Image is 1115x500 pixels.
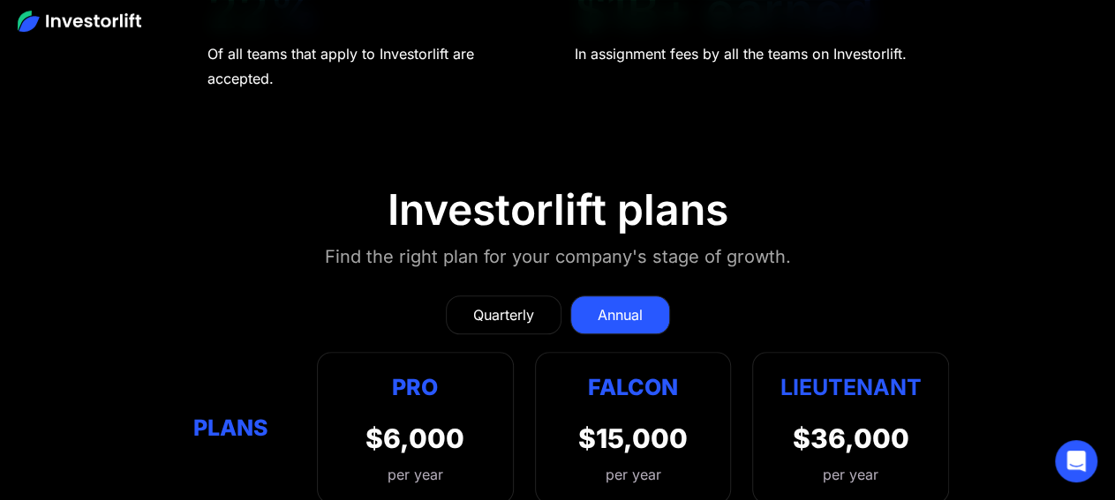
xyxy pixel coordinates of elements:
[575,41,907,66] div: In assignment fees by all the teams on Investorlift.
[1055,440,1097,482] div: Open Intercom Messenger
[365,370,464,405] div: Pro
[606,464,661,485] div: per year
[325,243,791,271] div: Find the right plan for your company's stage of growth.
[823,464,878,485] div: per year
[388,184,728,235] div: Investorlift plans
[598,304,643,325] div: Annual
[780,374,922,400] strong: Lieutenant
[793,422,909,454] div: $36,000
[473,304,534,325] div: Quarterly
[207,41,542,91] div: Of all teams that apply to Investorlift are accepted.
[588,370,678,405] div: Falcon
[365,464,464,485] div: per year
[365,422,464,454] div: $6,000
[578,422,688,454] div: $15,000
[166,410,296,444] div: Plans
